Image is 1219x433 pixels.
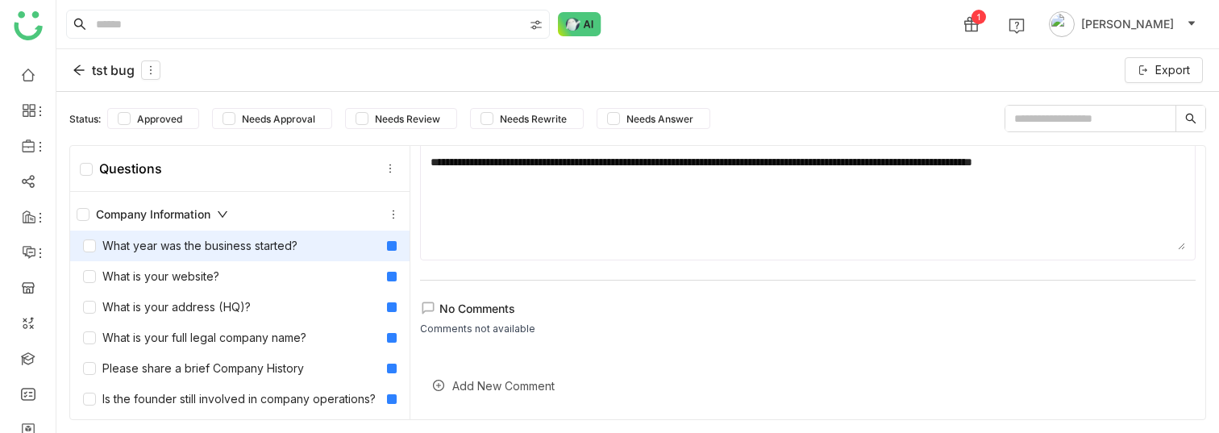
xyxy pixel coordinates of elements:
div: 1 [971,10,986,24]
span: Export [1155,61,1190,79]
span: Approved [131,113,189,125]
img: avatar [1049,11,1075,37]
div: Company Information [77,206,228,223]
span: Needs Answer [620,113,700,125]
span: No Comments [439,302,515,315]
img: help.svg [1009,18,1025,34]
div: Please share a brief Company History [83,360,304,377]
div: Company Information [70,198,410,231]
img: lms-comment.svg [420,300,436,316]
div: Is the founder still involved in company operations? [83,390,376,408]
div: Status: [69,113,101,125]
div: Add New Comment [420,366,1196,406]
div: What is your website? [83,268,219,285]
img: search-type.svg [530,19,543,31]
span: Needs Approval [235,113,322,125]
span: [PERSON_NAME] [1081,15,1174,33]
img: ask-buddy-normal.svg [558,12,601,36]
span: Needs Review [368,113,447,125]
div: Questions [80,160,162,177]
div: What is your address (HQ)? [83,298,251,316]
img: logo [14,11,43,40]
div: What is your full legal company name? [83,329,306,347]
span: Needs Rewrite [493,113,573,125]
div: tst bug [73,60,160,80]
div: What year was the business started? [83,237,297,255]
div: Comments not available [420,321,535,337]
button: [PERSON_NAME] [1046,11,1200,37]
button: Export [1125,57,1203,83]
